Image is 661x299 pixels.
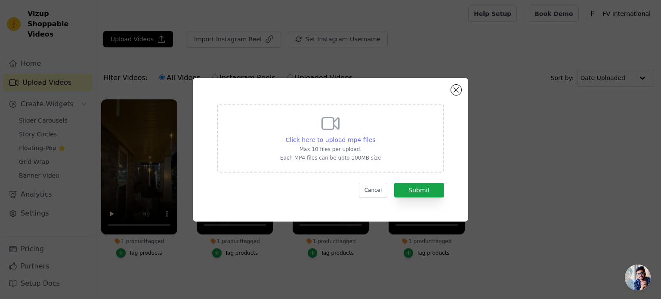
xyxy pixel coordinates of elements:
button: Submit [394,183,444,197]
p: Max 10 files per upload. [280,146,381,153]
div: Open chat [625,265,651,290]
button: Close modal [451,85,461,95]
span: Click here to upload mp4 files [286,136,376,143]
p: Each MP4 files can be upto 100MB size [280,154,381,161]
button: Cancel [359,183,388,197]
